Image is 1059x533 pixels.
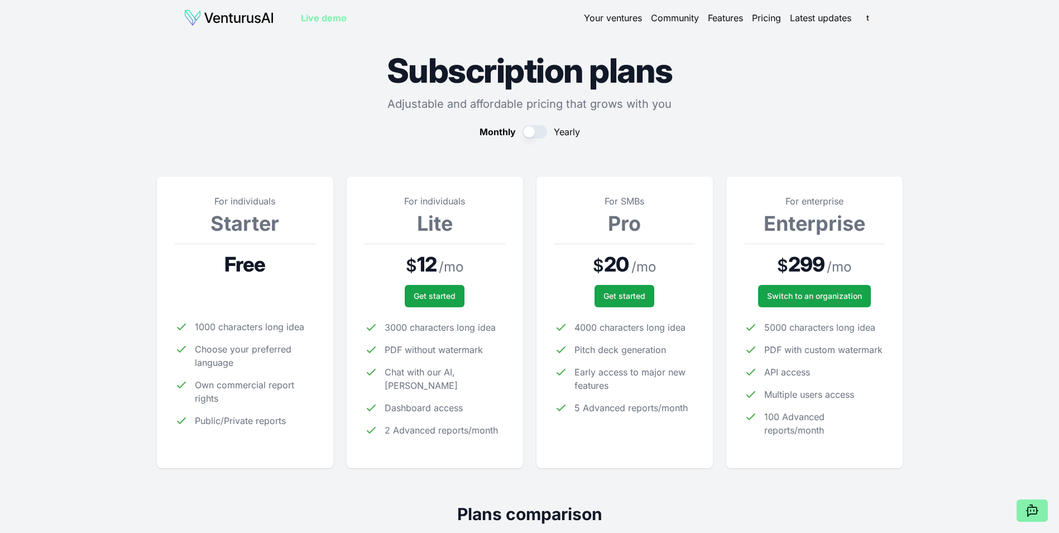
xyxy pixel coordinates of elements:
p: For enterprise [744,194,885,208]
span: / mo [827,258,851,276]
span: API access [764,365,810,379]
span: 3000 characters long idea [385,321,496,334]
span: Early access to major new features [574,365,695,392]
span: $ [593,255,604,275]
a: Latest updates [790,11,851,25]
a: Live demo [301,11,347,25]
span: Get started [603,291,645,302]
span: Chat with our AI, [PERSON_NAME] [385,365,505,392]
a: Community [651,11,699,25]
span: t [859,9,877,27]
button: t [860,10,876,26]
span: PDF with custom watermark [764,343,883,356]
span: 5 Advanced reports/month [574,401,688,415]
span: Get started [414,291,456,302]
h1: Subscription plans [157,54,903,87]
span: Own commercial report rights [195,378,315,405]
span: Pitch deck generation [574,343,666,356]
h2: Plans comparison [157,504,903,524]
span: Monthly [480,125,516,139]
span: 2 Advanced reports/month [385,423,498,437]
span: / mo [439,258,463,276]
a: Pricing [752,11,781,25]
span: 1000 characters long idea [195,320,304,334]
span: 20 [604,253,629,275]
h3: Enterprise [744,212,885,235]
p: For individuals [175,194,315,208]
span: Yearly [554,125,580,139]
p: For individuals [365,194,505,208]
h3: Lite [365,212,505,235]
img: logo [184,9,274,27]
span: Choose your preferred language [195,342,315,369]
span: PDF without watermark [385,343,483,356]
span: $ [777,255,788,275]
span: 12 [417,253,437,275]
a: Switch to an organization [758,285,871,307]
p: For SMBs [554,194,695,208]
span: Multiple users access [764,388,854,401]
span: 299 [788,253,825,275]
span: / mo [631,258,656,276]
a: Features [708,11,743,25]
button: Get started [595,285,654,307]
h3: Pro [554,212,695,235]
span: 5000 characters long idea [764,321,875,334]
button: Get started [405,285,464,307]
span: Dashboard access [385,401,463,415]
span: Public/Private reports [195,414,286,427]
h3: Starter [175,212,315,235]
a: Your ventures [584,11,642,25]
span: $ [406,255,417,275]
span: 100 Advanced reports/month [764,410,885,437]
span: 4000 characters long idea [574,321,686,334]
span: Free [224,253,265,275]
p: Adjustable and affordable pricing that grows with you [157,96,903,112]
